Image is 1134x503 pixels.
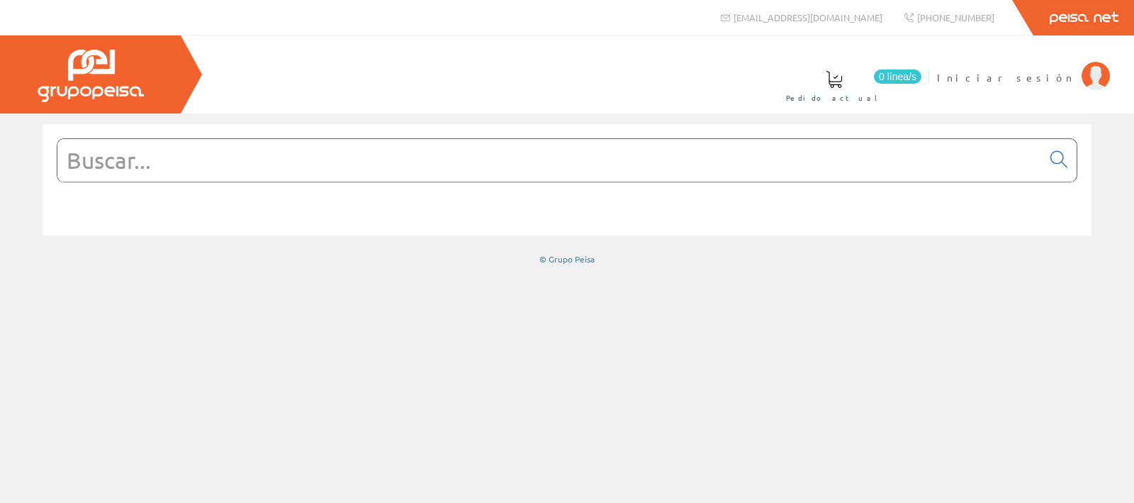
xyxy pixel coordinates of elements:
input: Buscar... [57,139,1042,182]
a: Iniciar sesión [937,59,1110,72]
div: © Grupo Peisa [43,253,1091,265]
span: Iniciar sesión [937,70,1074,84]
span: [PHONE_NUMBER] [917,11,994,23]
span: Pedido actual [786,91,882,105]
img: Grupo Peisa [38,50,144,102]
span: 0 línea/s [874,70,921,84]
span: [EMAIL_ADDRESS][DOMAIN_NAME] [734,11,882,23]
